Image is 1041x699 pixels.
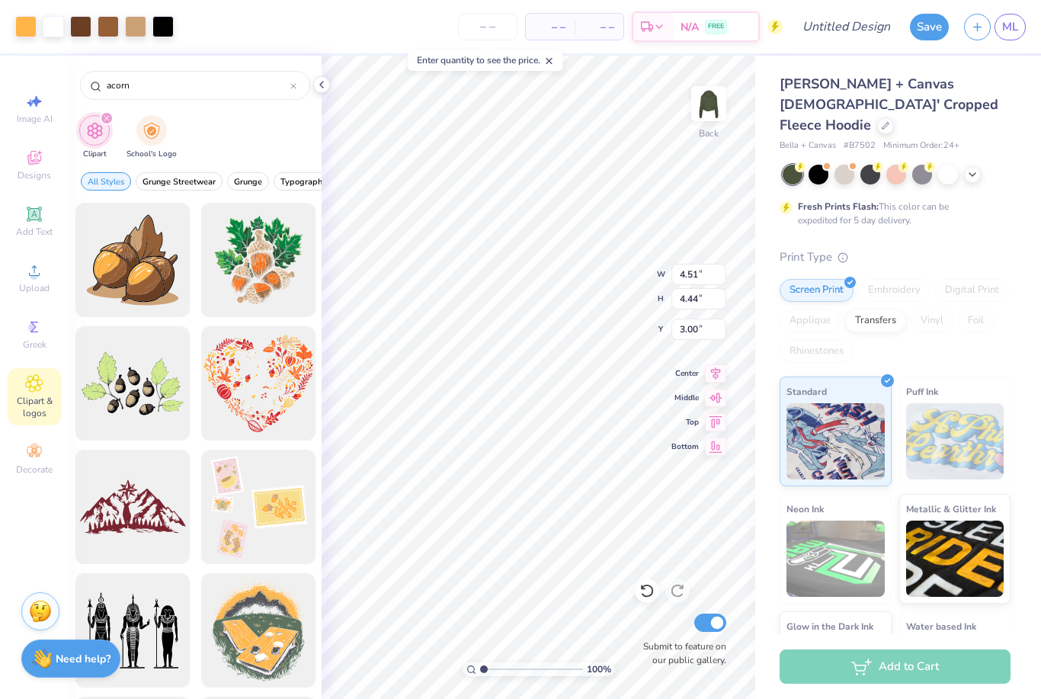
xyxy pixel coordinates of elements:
div: Enter quantity to see the price. [408,50,563,71]
button: filter button [127,115,177,160]
span: Image AI [17,113,53,125]
span: Clipart & logos [8,395,61,419]
button: Save [910,14,949,40]
div: Screen Print [780,279,854,302]
span: 100 % [587,662,611,676]
span: [PERSON_NAME] + Canvas [DEMOGRAPHIC_DATA]' Cropped Fleece Hoodie [780,75,998,134]
img: School's Logo Image [143,122,160,139]
img: Clipart Image [86,122,104,139]
span: Greek [23,338,46,351]
span: Neon Ink [786,501,824,517]
span: Glow in the Dark Ink [786,618,873,634]
span: Standard [786,383,827,399]
div: Print Type [780,248,1011,266]
span: Metallic & Glitter Ink [906,501,996,517]
span: – – [584,19,614,35]
span: Bella + Canvas [780,139,836,152]
button: filter button [274,172,334,191]
strong: Fresh Prints Flash: [798,200,879,213]
span: Bottom [671,441,699,452]
input: Untitled Design [790,11,902,42]
button: filter button [227,172,269,191]
span: Decorate [16,463,53,476]
img: Puff Ink [906,403,1004,479]
div: Foil [958,309,994,332]
img: Back [693,88,724,119]
div: filter for Clipart [79,115,110,160]
span: Water based Ink [906,618,976,634]
span: Typography [280,176,327,188]
div: Transfers [845,309,906,332]
span: Designs [18,169,51,181]
span: Upload [19,282,50,294]
span: Puff Ink [906,383,938,399]
span: Minimum Order: 24 + [883,139,959,152]
div: Digital Print [935,279,1009,302]
span: Add Text [16,226,53,238]
strong: Need help? [56,652,111,666]
input: – – [458,13,517,40]
div: Embroidery [858,279,930,302]
span: Top [671,417,699,428]
span: Grunge Streetwear [143,176,216,188]
span: N/A [681,19,699,35]
div: filter for School's Logo [127,115,177,160]
span: School's Logo [127,149,177,160]
img: Metallic & Glitter Ink [906,521,1004,597]
img: Neon Ink [786,521,885,597]
button: filter button [136,172,223,191]
img: Standard [786,403,885,479]
span: Center [671,368,699,379]
div: Rhinestones [780,340,854,363]
span: ML [1002,18,1018,36]
div: Vinyl [911,309,953,332]
input: Try "Stars" [105,78,290,93]
span: All Styles [88,176,124,188]
span: Grunge [234,176,262,188]
button: filter button [81,172,131,191]
button: filter button [79,115,110,160]
span: FREE [708,21,724,32]
a: ML [995,14,1026,40]
span: Middle [671,393,699,403]
div: This color can be expedited for 5 day delivery. [798,200,985,227]
span: # B7502 [844,139,876,152]
span: – – [535,19,565,35]
label: Submit to feature on our public gallery. [635,640,726,667]
span: Clipart [83,149,107,160]
div: Back [699,127,719,140]
div: Applique [780,309,841,332]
